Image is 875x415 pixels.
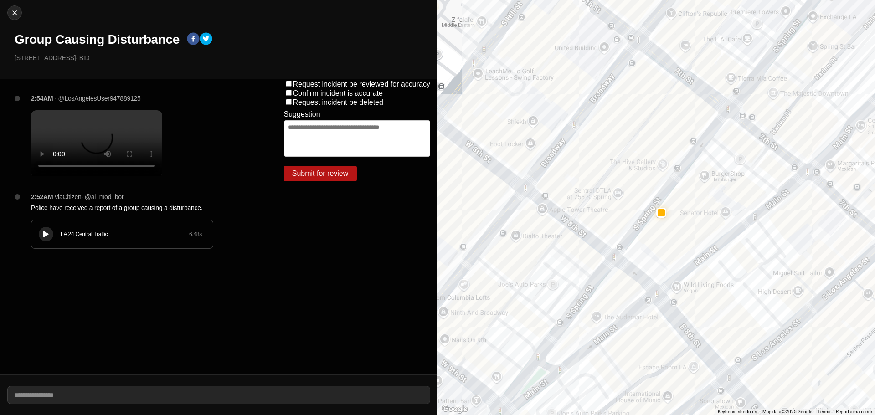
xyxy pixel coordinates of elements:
[55,192,123,201] p: via Citizen · @ ai_mod_bot
[31,192,53,201] p: 2:52AM
[7,5,22,20] button: cancel
[762,409,812,414] span: Map data ©2025 Google
[836,409,872,414] a: Report a map error
[15,53,430,62] p: [STREET_ADDRESS] · BID
[284,110,320,118] label: Suggestion
[284,166,357,181] button: Submit for review
[31,203,247,212] p: Police have received a report of a group causing a disturbance.
[10,8,19,17] img: cancel
[293,89,383,97] label: Confirm incident is accurate
[189,231,202,238] div: 6.48 s
[440,403,470,415] img: Google
[293,98,383,106] label: Request incident be deleted
[440,403,470,415] a: Open this area in Google Maps (opens a new window)
[200,32,212,47] button: twitter
[718,409,757,415] button: Keyboard shortcuts
[187,32,200,47] button: facebook
[55,94,140,103] p: · @LosAngelesUser947889125
[818,409,830,414] a: Terms (opens in new tab)
[293,80,431,88] label: Request incident be reviewed for accuracy
[15,31,180,48] h1: Group Causing Disturbance
[31,94,53,103] p: 2:54AM
[61,231,189,238] div: LA 24 Central Traffic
